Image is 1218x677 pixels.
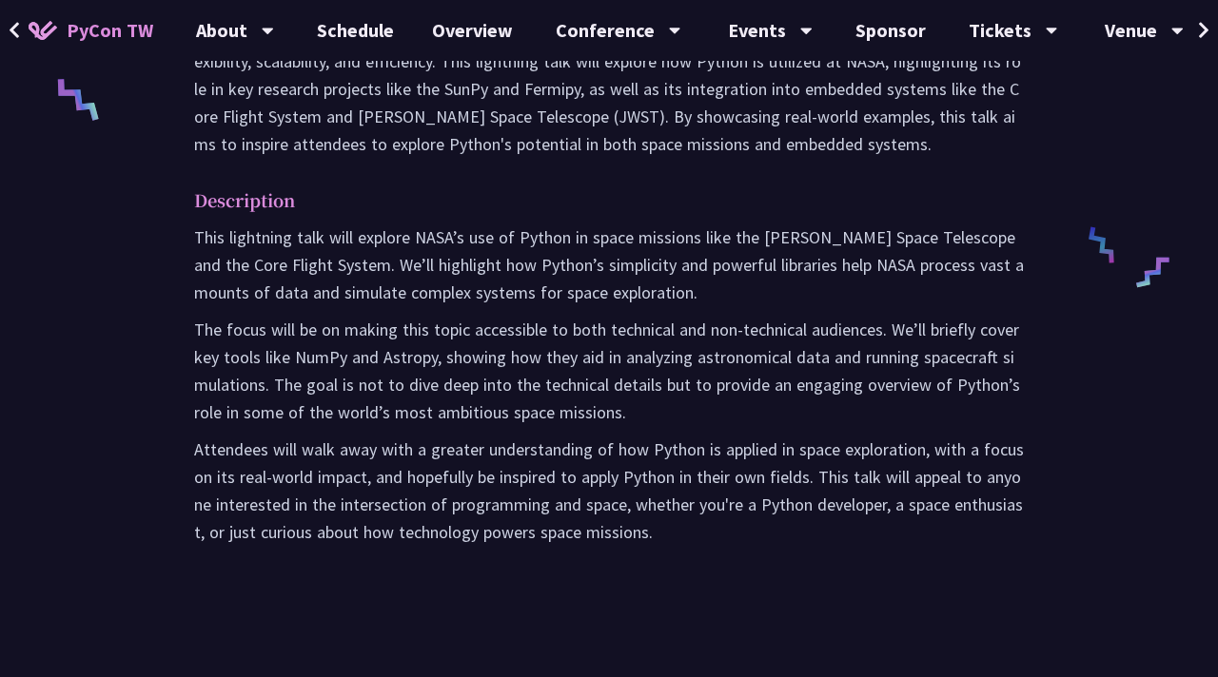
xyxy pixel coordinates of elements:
p: The focus will be on making this topic accessible to both technical and non-technical audiences. ... [194,316,1024,426]
p: Description [194,186,986,214]
img: Home icon of PyCon TW 2025 [29,21,57,40]
a: PyCon TW [10,7,172,54]
span: PyCon TW [67,16,153,45]
p: This lightning talk will explore NASA’s use of Python in space missions like the [PERSON_NAME] Sp... [194,223,1024,306]
p: Attendees will walk away with a greater understanding of how Python is applied in space explorati... [194,435,1024,546]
